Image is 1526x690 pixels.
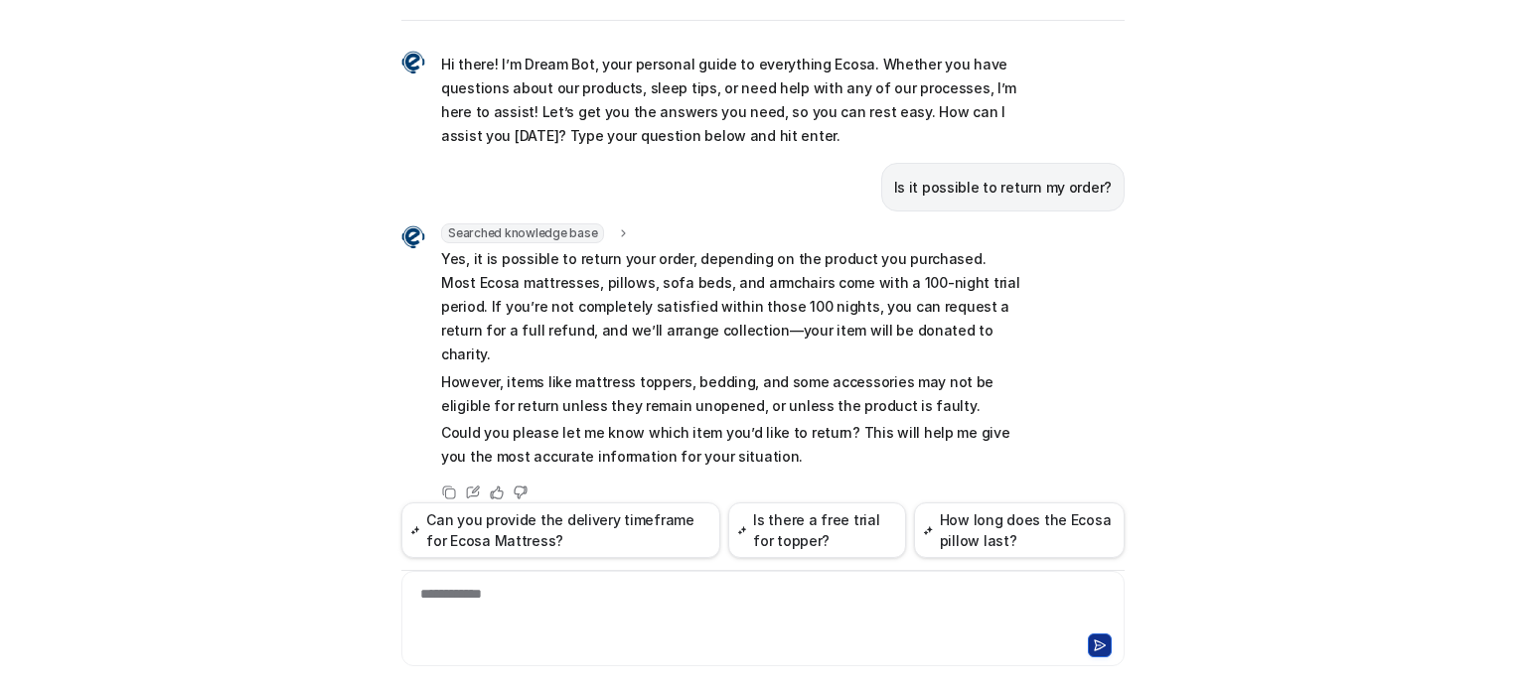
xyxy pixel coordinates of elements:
[401,225,425,249] img: Widget
[914,502,1125,558] button: How long does the Ecosa pillow last?
[894,176,1112,200] p: Is it possible to return my order?
[401,51,425,74] img: Widget
[441,421,1022,469] p: Could you please let me know which item you’d like to return? This will help me give you the most...
[441,370,1022,418] p: However, items like mattress toppers, bedding, and some accessories may not be eligible for retur...
[441,53,1022,148] p: Hi there! I’m Dream Bot, your personal guide to everything Ecosa. Whether you have questions abou...
[441,223,604,243] span: Searched knowledge base
[728,502,906,558] button: Is there a free trial for topper?
[441,247,1022,366] p: Yes, it is possible to return your order, depending on the product you purchased. Most Ecosa matt...
[401,502,720,558] button: Can you provide the delivery timeframe for Ecosa Mattress?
